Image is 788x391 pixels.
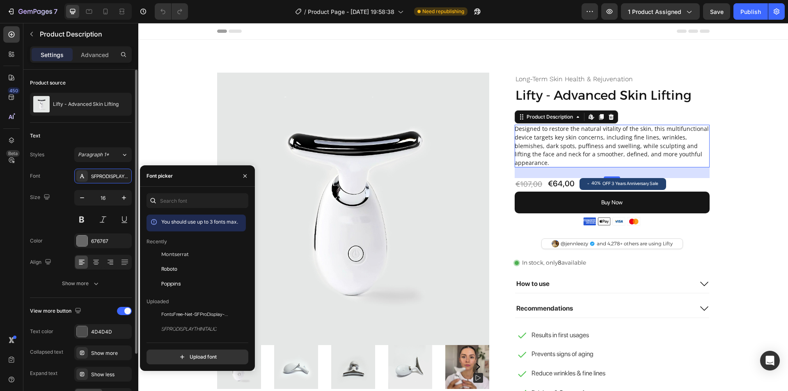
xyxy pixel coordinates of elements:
div: Product source [30,79,66,87]
p: How to use [378,257,411,265]
span: Product Page - [DATE] 19:58:38 [308,7,394,16]
span: Need republishing [422,8,464,15]
span: SFPRODISPLAYTHINITALIC [161,325,217,333]
span: / [304,7,306,16]
div: Styles [30,151,44,158]
span: and 4,278+ others are using Lifty [458,217,534,224]
div: Show less [91,371,130,378]
div: Font picker [147,172,173,180]
span: 1 product assigned [628,7,681,16]
div: SFPRODISPLAYREGULAR [91,173,130,180]
div: Collapsed text [30,348,63,356]
div: Open Intercom Messenger [760,351,780,370]
p: Uploaded [147,298,169,305]
div: Font [30,172,40,180]
div: 40% [452,157,463,164]
p: Recommendations [378,281,435,290]
div: View more button [30,306,83,317]
span: @jennleezy [422,217,450,224]
p: 7 [54,7,57,16]
div: Text color [30,328,53,335]
div: Product Description [387,90,436,98]
span: 8 [419,236,423,243]
div: - [448,157,452,165]
span: Buy Now [463,176,484,183]
img: gempages_549902261988361413-20889d1f-896f-42bb-946e-dca3fe6b5ace.png [445,192,502,205]
div: Undo/Redo [155,3,188,20]
button: Show more [30,276,132,291]
div: Show more [91,350,130,357]
div: Beta [6,150,20,157]
h1: Lifty - Advanced Skin Lifting [376,63,571,81]
div: 676767 [91,238,130,245]
span: Painless & Surgery-free [393,366,455,373]
span: Save [710,8,724,15]
div: OFF 3 Years Anniversary Sale [463,157,521,165]
button: Publish [733,3,768,20]
img: gempages_549902261988361413-aefb973d-3c49-4294-b4c0-759dd6b9eda1.png [376,86,413,98]
img: @jennleezy [413,217,421,224]
p: Advanced [81,50,109,59]
p: Reduce wrinkles & fine lines [393,345,467,357]
div: €64,00 [409,155,437,167]
div: Align [30,257,53,268]
button: Upload font [147,350,248,364]
p: Lifty - Advanced Skin Lifting [53,101,119,107]
p: Recently [147,238,167,245]
div: €107,00 [376,155,405,167]
button: <p><span style="font-size:14px;">Buy Now</span></p> [376,169,571,190]
span: Paragraph 1* [78,151,109,158]
div: Text [30,132,40,139]
p: Product Description [40,29,128,39]
p: Results in first usages [393,306,467,318]
span: Roboto [161,265,177,273]
div: 4D4D4D [91,328,130,336]
div: Publish [740,7,761,16]
span: Montserrat [161,251,189,258]
p: Long-Term Skin Health & Rejuvenation [377,50,570,62]
button: Paragraph 1* [74,147,132,162]
button: Carousel Next Arrow [334,339,344,349]
img: Verified [451,218,457,224]
p: Settings [41,50,64,59]
span: In stock, only available [384,236,448,244]
div: Upload font [178,353,217,361]
div: Expand text [30,370,57,377]
input: Search font [147,193,248,208]
div: 450 [8,87,20,94]
img: product feature img [33,96,50,112]
button: 1 product assigned [621,3,700,20]
iframe: To enrich screen reader interactions, please activate Accessibility in Grammarly extension settings [138,23,788,391]
button: Save [703,3,730,20]
span: FontsFree-Net-SFProDisplay-Light [161,311,229,318]
span: Poppins [161,280,181,288]
span: You should use up to 3 fonts max. [161,219,238,225]
p: Prevents signs of aging [393,325,467,337]
button: 7 [3,3,61,20]
div: Size [30,192,52,203]
h5: Designed to restore the natural vitality of the skin, this multifunctional device targets key ski... [376,102,570,144]
div: Color [30,237,43,245]
div: Show more [62,279,100,288]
